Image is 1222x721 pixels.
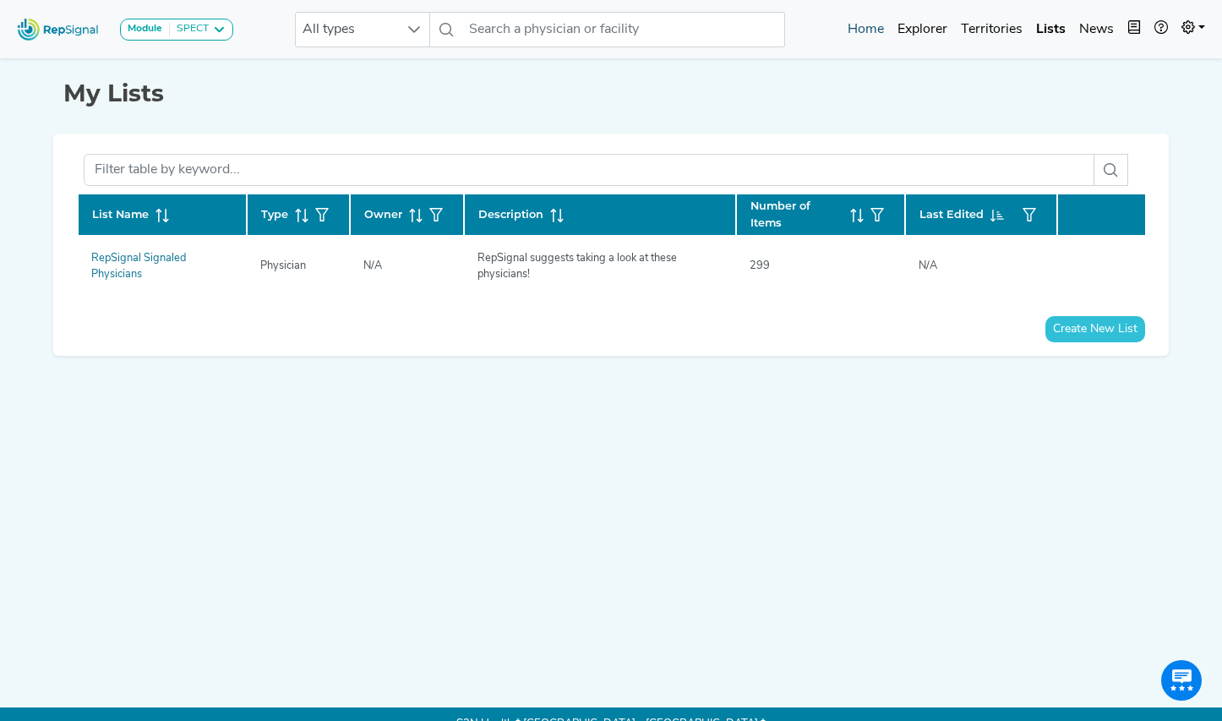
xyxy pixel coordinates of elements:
[128,24,162,34] strong: Module
[841,13,891,46] a: Home
[261,206,288,222] span: Type
[84,154,1094,186] input: Filter table by keyword...
[120,19,233,41] button: ModuleSPECT
[1072,13,1121,46] a: News
[296,13,397,46] span: All types
[1045,316,1145,342] button: Create New List
[250,258,316,274] div: Physician
[954,13,1029,46] a: Territories
[467,250,733,282] div: RepSignal suggests taking a look at these physicians!
[1121,13,1148,46] button: Intel Book
[170,23,209,36] div: SPECT
[353,258,392,274] div: N/A
[63,79,1159,108] h1: My Lists
[750,198,843,230] span: Number of Items
[739,258,780,274] div: 299
[1029,13,1072,46] a: Lists
[478,206,543,222] span: Description
[908,258,947,274] div: N/A
[364,206,402,222] span: Owner
[891,13,954,46] a: Explorer
[919,206,984,222] span: Last Edited
[92,206,149,222] span: List Name
[91,253,186,280] a: RepSignal Signaled Physicians
[462,12,785,47] input: Search a physician or facility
